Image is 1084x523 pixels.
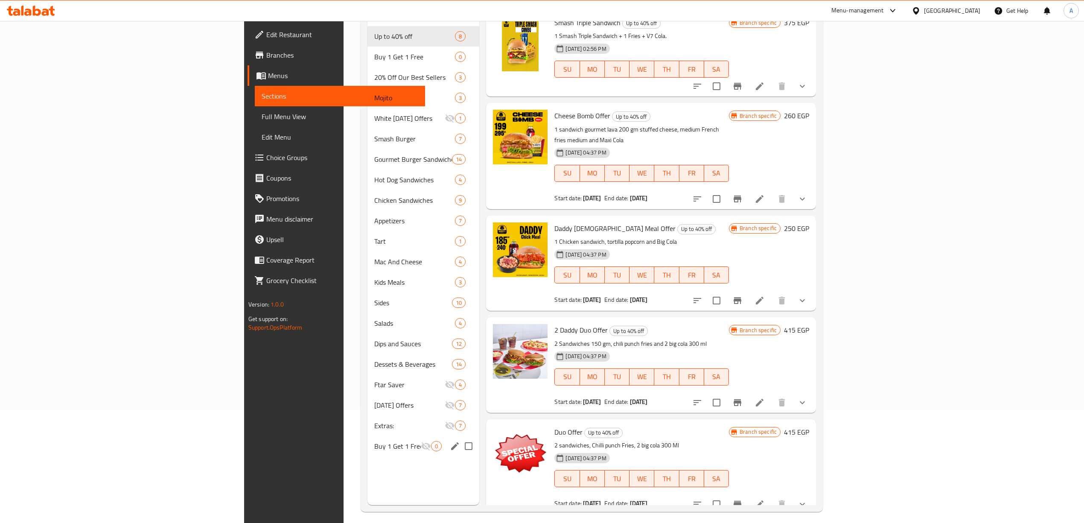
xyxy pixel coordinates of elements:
div: items [452,339,466,349]
span: 4 [455,258,465,266]
span: Ftar Saver [374,380,445,390]
span: Coverage Report [266,255,418,265]
svg: Inactive section [445,380,455,390]
button: TH [654,368,679,386]
span: Gourmet Burger Sandwiches [374,154,452,164]
span: Start date: [554,498,582,509]
button: TU [605,368,629,386]
span: 14 [452,360,465,368]
a: Edit menu item [755,295,765,306]
div: Smash Burger7 [367,129,480,149]
button: delete [772,189,792,209]
h6: 375 EGP [784,17,809,29]
div: items [431,441,442,451]
span: SU [558,167,576,179]
button: WE [629,470,654,487]
div: Ftar Saver4 [367,374,480,395]
button: show more [792,189,813,209]
span: MO [583,371,601,383]
div: [DATE] Offers7 [367,395,480,415]
button: WE [629,165,654,182]
svg: Show Choices [797,81,807,91]
span: TH [658,371,676,383]
img: 2 Daddy Duo Offer [493,324,548,379]
h6: 415 EGP [784,426,809,438]
div: Buy 1 Get 1 Free [374,441,421,451]
span: SA [708,167,726,179]
b: [DATE] [630,294,648,305]
svg: Show Choices [797,397,807,408]
span: Up to 40% off [585,428,622,438]
div: 20% Off Our Best Sellers3 [367,67,480,88]
span: Choice Groups [266,152,418,163]
div: Up to 40% off [612,111,650,122]
div: items [455,318,466,328]
a: Branches [248,45,425,65]
button: WE [629,368,654,386]
span: 4 [455,319,465,327]
span: 12 [452,340,465,348]
div: items [455,113,466,123]
span: Appetizers [374,216,455,226]
nav: Menu sections [367,23,480,460]
span: Select to update [708,190,726,208]
span: 1.0.0 [271,299,284,310]
a: Menu disclaimer [248,209,425,229]
span: FR [683,63,701,76]
span: Edit Menu [262,132,418,142]
span: WE [633,167,651,179]
div: items [455,421,466,431]
p: 1 sandwich gourmet lava 200 gm stuffed cheese, medium French fries medium and Maxi Cola [554,124,728,146]
a: Edit menu item [755,397,765,408]
span: SA [708,269,726,281]
h6: 260 EGP [784,110,809,122]
div: Buy 1 Get 1 Free [374,52,455,62]
div: items [455,134,466,144]
div: Kids Meals3 [367,272,480,292]
div: Up to 40% off [622,18,661,29]
span: TH [658,63,676,76]
span: Salads [374,318,455,328]
span: Kids Meals [374,277,455,287]
button: MO [580,165,605,182]
span: Up to 40% off [623,18,660,28]
button: TU [605,266,629,283]
span: TH [658,473,676,485]
span: Branch specific [736,112,780,120]
div: Up to 40% off [374,31,455,41]
span: FR [683,473,701,485]
div: items [452,154,466,164]
div: items [452,359,466,369]
span: MO [583,269,601,281]
h6: 415 EGP [784,324,809,336]
span: End date: [604,193,628,204]
span: 14 [452,155,465,164]
span: 7 [455,135,465,143]
span: Sections [262,91,418,101]
div: Menu-management [831,6,884,16]
button: SU [554,165,580,182]
div: Mojito [374,93,455,103]
div: Ramadan Offers [374,400,445,410]
button: FR [679,266,704,283]
span: SU [558,371,576,383]
div: items [452,298,466,308]
span: Grocery Checklist [266,275,418,286]
span: 3 [455,278,465,286]
button: sort-choices [687,189,708,209]
button: MO [580,470,605,487]
div: items [455,72,466,82]
span: [DATE] 04:37 PM [562,454,609,462]
span: Start date: [554,193,582,204]
button: SA [704,61,729,78]
span: Menu disclaimer [266,214,418,224]
span: Branch specific [736,428,780,436]
div: Up to 40% off [609,326,648,336]
button: Branch-specific-item [727,189,748,209]
span: 7 [455,422,465,430]
span: TH [658,167,676,179]
img: Cheese Bomb Offer [493,110,548,164]
button: WE [629,266,654,283]
svg: Inactive section [445,113,455,123]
